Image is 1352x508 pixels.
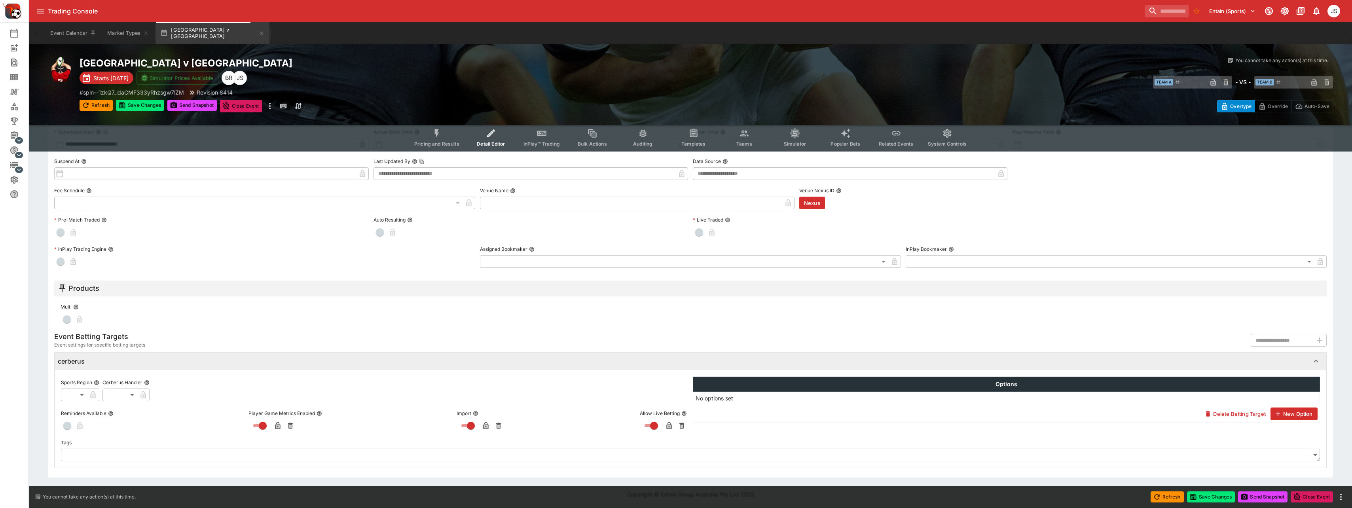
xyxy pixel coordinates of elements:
[1217,100,1255,112] button: Overtype
[736,141,752,147] span: Teams
[640,410,680,417] p: Allow Live Betting
[681,141,705,147] span: Templates
[167,100,217,111] button: Send Snapshot
[1151,491,1184,502] button: Refresh
[1238,491,1288,502] button: Send Snapshot
[9,190,32,199] div: Help & Support
[155,22,269,44] button: [GEOGRAPHIC_DATA] v [GEOGRAPHIC_DATA]
[879,141,913,147] span: Related Events
[9,72,32,82] div: Template Search
[73,304,79,310] button: Multi
[799,197,825,209] button: Nexus
[80,88,184,97] p: Copy To Clipboard
[61,439,72,446] p: Tags
[9,146,32,155] div: Sports Pricing
[34,4,48,18] button: open drawer
[578,141,607,147] span: Bulk Actions
[46,22,101,44] button: Event Calendar
[1235,78,1251,86] h6: - VS -
[1291,491,1333,502] button: Close Event
[54,341,145,349] span: Event settings for specific betting targets
[9,28,32,38] div: Event Calendar
[1204,5,1260,17] button: Select Tenant
[408,123,973,152] div: Event type filters
[61,379,92,386] p: Sports Region
[2,2,21,21] img: PriceKinetics Logo
[9,58,32,67] div: Search
[80,57,706,69] h2: Copy To Clipboard
[480,187,508,194] p: Venue Name
[1255,79,1274,85] span: Team B
[928,141,967,147] span: System Controls
[68,284,99,293] h5: Products
[725,217,730,223] button: Live Traded
[906,246,947,252] p: InPlay Bookmaker
[412,159,417,164] button: Last Updated ByCopy To Clipboard
[784,141,806,147] span: Simulator
[1187,491,1235,502] button: Save Changes
[1270,408,1318,420] button: New Option
[836,188,842,193] button: Venue Nexus ID
[473,411,478,416] button: Import
[54,187,85,194] p: Fee Schedule
[248,410,315,417] p: Player Game Metrics Enabled
[1325,2,1343,20] button: John Seaton
[1268,102,1288,110] p: Override
[1291,100,1333,112] button: Auto-Save
[54,246,106,252] p: InPlay Trading Engine
[220,100,262,112] button: Close Event
[1217,100,1333,112] div: Start From
[1200,408,1270,420] button: Delete Betting Target
[9,175,32,184] div: System Settings
[414,141,459,147] span: Pricing and Results
[1309,4,1324,18] button: Notifications
[80,100,113,111] button: Refresh
[1255,100,1291,112] button: Override
[681,411,687,416] button: Allow Live Betting
[529,246,535,252] button: Assigned Bookmaker
[9,43,32,53] div: New Event
[61,410,106,417] p: Reminders Available
[9,87,32,97] div: Nexus Entities
[93,74,129,82] p: Starts [DATE]
[510,188,516,193] button: Venue Name
[48,57,73,82] img: rugby_union.png
[693,216,723,223] p: Live Traded
[799,187,834,194] p: Venue Nexus ID
[101,217,107,223] button: Pre-Match Traded
[61,303,72,310] p: Multi
[948,246,954,252] button: InPlay Bookmaker
[1336,492,1346,502] button: more
[1293,4,1308,18] button: Documentation
[222,71,236,85] div: Ben Raymond
[693,158,721,165] p: Data Source
[1230,102,1252,110] p: Overtype
[108,411,114,416] button: Reminders Available
[108,246,114,252] button: InPlay Trading Engine
[693,392,1320,405] td: No options set
[116,100,164,111] button: Save Changes
[374,158,410,165] p: Last Updated By
[374,216,406,223] p: Auto Resulting
[54,158,80,165] p: Suspend At
[9,160,32,170] div: Infrastructure
[137,71,218,85] button: Simulator Prices Available
[480,246,527,252] p: Assigned Bookmaker
[693,377,1320,392] th: Options
[48,7,1142,15] div: Trading Console
[1145,5,1189,17] input: search
[1305,102,1329,110] p: Auto-Save
[102,379,142,386] p: Cerberus Handler
[43,493,136,500] p: You cannot take any action(s) at this time.
[54,332,145,341] h5: Event Betting Targets
[722,159,728,164] button: Data Source
[317,411,322,416] button: Player Game Metrics Enabled
[1155,79,1173,85] span: Team A
[54,216,100,223] p: Pre-Match Traded
[9,102,32,111] div: Categories
[477,141,505,147] span: Detail Editor
[265,100,275,112] button: more
[1235,57,1328,64] p: You cannot take any action(s) at this time.
[831,141,860,147] span: Popular Bets
[144,380,150,385] button: Cerberus Handler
